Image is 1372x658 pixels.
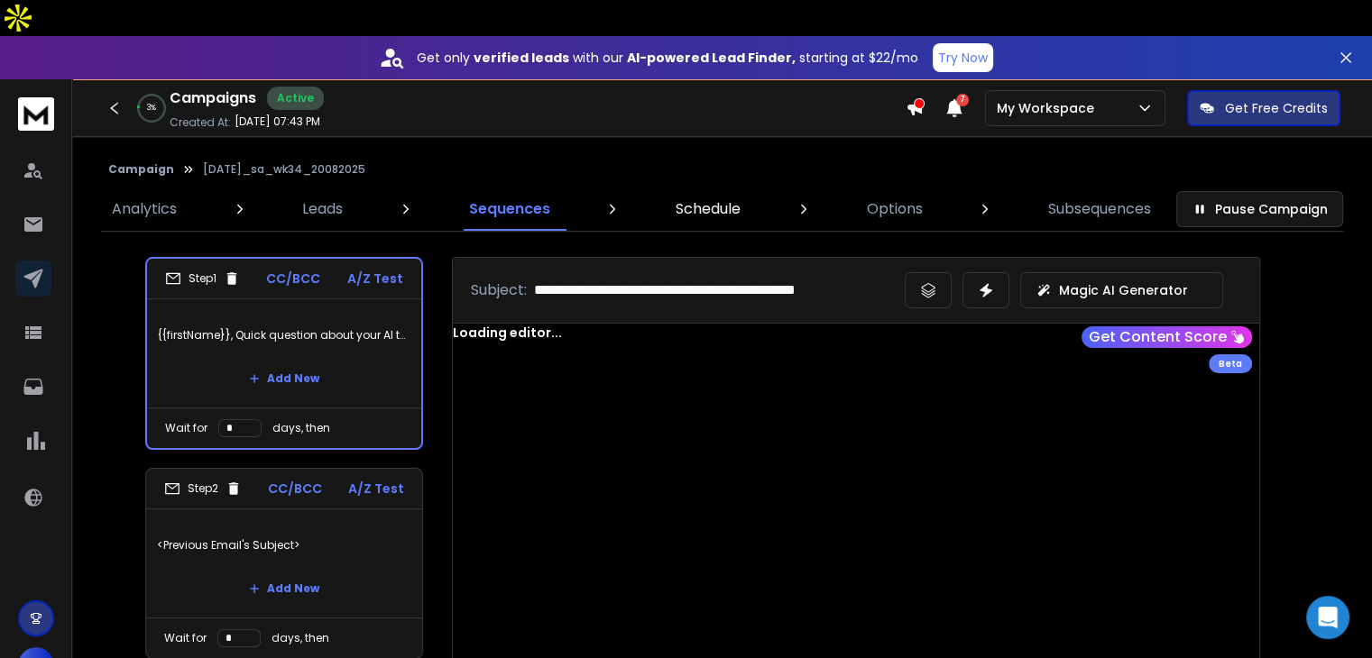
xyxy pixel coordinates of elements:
p: days, then [272,631,329,645]
button: Campaign [108,162,174,177]
a: Analytics [101,187,188,231]
button: Get Free Credits [1187,90,1340,126]
div: Active [267,87,324,110]
p: Sequences [469,198,550,220]
p: Analytics [112,198,177,220]
p: CC/BCC [266,270,320,288]
h1: Campaigns [170,87,256,109]
div: Loading editor... [453,324,1259,342]
p: days, then [272,421,330,435]
p: A/Z Test [348,480,404,498]
p: <Previous Email's Subject> [157,520,411,571]
div: Open Intercom Messenger [1306,596,1349,639]
p: CC/BCC [268,480,322,498]
strong: AI-powered Lead Finder, [627,49,796,67]
button: Pause Campaign [1176,191,1343,227]
p: {{firstName}}, Quick question about your AI team [158,310,410,361]
button: Add New [235,571,334,607]
p: [DATE]_sa_wk34_20082025 [203,162,365,177]
div: Beta [1209,354,1252,373]
p: A/Z Test [347,270,403,288]
p: [DATE] 07:43 PM [235,114,320,129]
a: Leads [291,187,354,231]
li: Step1CC/BCCA/Z Test{{firstName}}, Quick question about your AI teamAdd NewWait fordays, then [145,257,423,450]
p: Subject: [471,279,527,301]
p: 3 % [147,103,156,114]
p: Leads [302,198,343,220]
div: Step 1 [165,270,240,287]
button: Add New [235,361,334,397]
strong: verified leads [474,49,569,67]
p: Subsequences [1048,198,1151,220]
a: Sequences [458,187,561,231]
p: Wait for [164,631,207,645]
button: Try Now [933,43,993,72]
p: Magic AI Generator [1059,281,1188,299]
p: My Workspace [997,99,1101,117]
a: Options [856,187,934,231]
img: logo [18,97,54,131]
p: Try Now [938,49,988,67]
p: Created At: [170,115,231,130]
span: 7 [956,94,969,106]
a: Schedule [665,187,751,231]
button: Magic AI Generator [1020,272,1223,308]
p: Wait for [165,421,207,435]
p: Options [867,198,923,220]
button: Get Content Score [1082,326,1252,348]
a: Subsequences [1037,187,1162,231]
p: Get Free Credits [1225,99,1328,117]
p: Get only with our starting at $22/mo [417,49,918,67]
div: Step 2 [164,480,242,497]
p: Schedule [676,198,741,220]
